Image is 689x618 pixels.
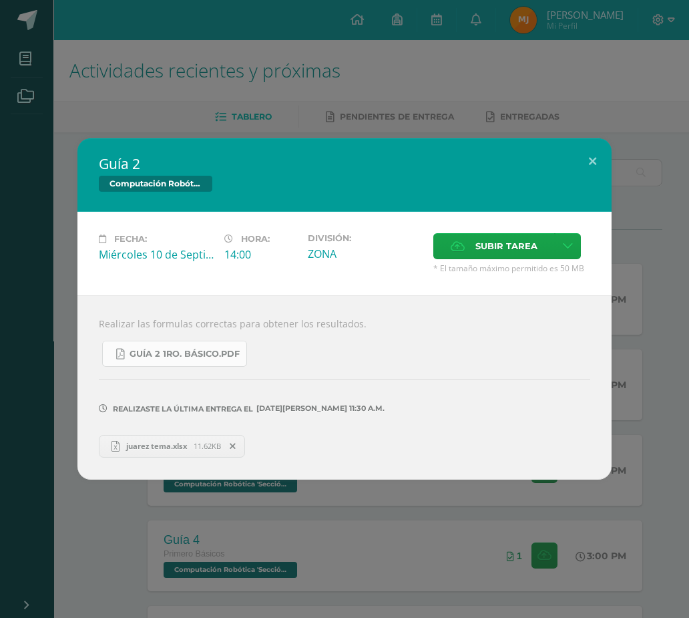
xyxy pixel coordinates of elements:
[308,233,423,243] label: División:
[308,247,423,261] div: ZONA
[224,247,297,262] div: 14:00
[120,441,194,451] span: juarez tema.xlsx
[194,441,221,451] span: 11.62KB
[433,263,590,274] span: * El tamaño máximo permitido es 50 MB
[573,138,612,184] button: Close (Esc)
[253,408,385,409] span: [DATE][PERSON_NAME] 11:30 a.m.
[99,176,212,192] span: Computación Robótica
[99,247,214,262] div: Miércoles 10 de Septiembre
[222,439,244,454] span: Remover entrega
[241,234,270,244] span: Hora:
[99,435,245,458] a: juarez tema.xlsx 11.62KB
[77,295,612,479] div: Realizar las formulas correctas para obtener los resultados.
[130,349,240,359] span: Guía 2 1ro. Básico.pdf
[102,341,247,367] a: Guía 2 1ro. Básico.pdf
[113,404,253,414] span: Realizaste la última entrega el
[114,234,147,244] span: Fecha:
[475,234,537,259] span: Subir tarea
[99,154,590,173] h2: Guía 2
